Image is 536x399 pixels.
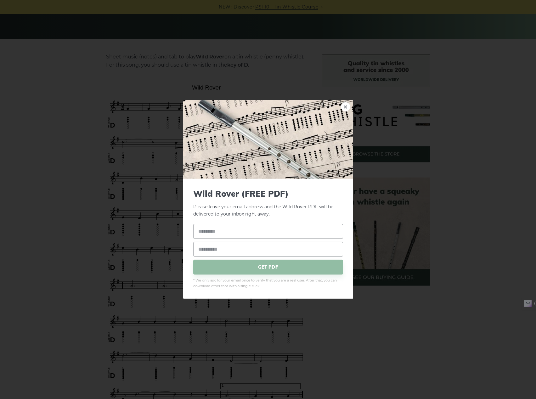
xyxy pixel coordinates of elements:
[193,277,343,289] span: * We only ask for your email once to verify that you are a real user. After that, you can downloa...
[193,189,343,218] p: Please leave your email address and the Wild Rover PDF will be delivered to your inbox right away.
[183,100,353,179] img: Tin Whistle Tab Preview
[193,260,343,274] span: GET PDF
[193,189,343,199] span: Wild Rover (FREE PDF)
[341,102,350,112] a: ×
